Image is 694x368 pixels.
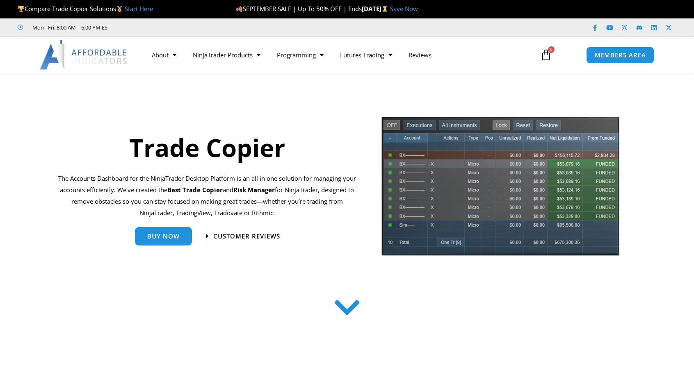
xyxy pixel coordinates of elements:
img: LogoAI | Affordable Indicators – NinjaTrader [40,40,128,70]
p: The Accounts Dashboard for the NinjaTrader Desktop Platform is an all in one solution for managin... [58,173,356,218]
a: 0 [528,43,564,67]
a: Programming [269,45,332,64]
span: Compare Trade Copier Solutions [18,5,153,13]
h1: Trade Copier [58,130,356,165]
img: 🏆 [18,6,24,12]
a: Customer Reviews [206,233,280,239]
a: Futures Trading [332,45,400,64]
a: Reviews [400,45,440,64]
a: MEMBERS AREA [586,47,655,64]
b: Best Trade Copier [167,186,223,194]
a: Save Now [390,5,418,13]
nav: Menu [144,45,531,64]
img: 🍂 [236,6,242,12]
span: SEPTEMBER SALE | Up To 50% OFF | Ends [236,5,362,13]
span: Mon - Fri: 8:00 AM – 6:00 PM EST [30,23,110,32]
a: Buy Now [135,227,192,245]
strong: [DATE] [362,5,390,13]
a: NinjaTrader Products [185,45,269,64]
span: MEMBERS AREA [595,52,646,58]
span: Buy Now [147,233,180,239]
img: 🥇 [116,6,123,12]
img: ⌛ [382,6,388,12]
span: Customer Reviews [213,233,280,239]
a: Start Here [125,5,153,13]
iframe: Customer reviews powered by Trustpilot [122,23,245,32]
strong: Risk Manager [233,186,275,194]
a: About [144,45,185,64]
span: 0 [548,46,555,53]
img: tradecopier | Affordable Indicators – NinjaTrader [381,116,620,262]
